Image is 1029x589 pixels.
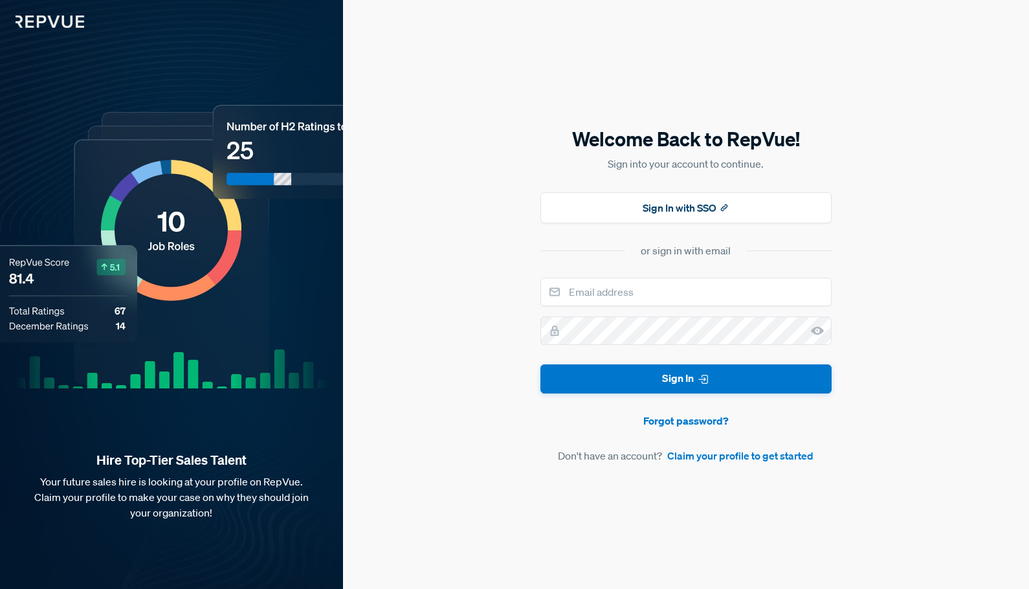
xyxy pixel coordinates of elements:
[667,448,813,463] a: Claim your profile to get started
[540,448,832,463] article: Don't have an account?
[540,413,832,428] a: Forgot password?
[21,474,322,520] p: Your future sales hire is looking at your profile on RepVue. Claim your profile to make your case...
[641,243,731,258] div: or sign in with email
[540,278,832,306] input: Email address
[540,156,832,172] p: Sign into your account to continue.
[540,192,832,223] button: Sign In with SSO
[540,364,832,394] button: Sign In
[540,126,832,153] h5: Welcome Back to RepVue!
[21,452,322,469] strong: Hire Top-Tier Sales Talent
